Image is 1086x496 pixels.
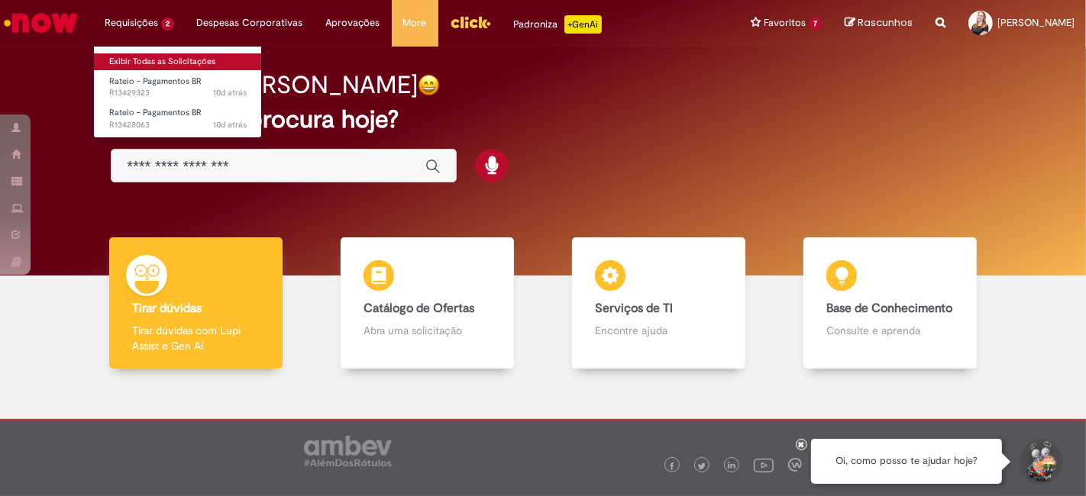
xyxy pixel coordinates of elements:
[109,107,202,118] span: Rateio - Pagamentos BR
[213,87,247,98] span: 10d atrás
[94,73,262,101] a: Aberto R13429323 : Rateio - Pagamentos BR
[997,16,1075,29] span: [PERSON_NAME]
[364,323,492,338] p: Abra uma solicitação
[132,323,260,353] p: Tirar dúvidas com Lupi Assist e Gen Ai
[450,11,491,34] img: click_logo_yellow_360x200.png
[826,323,955,338] p: Consulte e aprenda
[728,462,735,471] img: logo_footer_linkedin.png
[595,301,673,316] b: Serviços de TI
[364,301,474,316] b: Catálogo de Ofertas
[312,237,543,369] a: Catálogo de Ofertas Abra uma solicitação
[93,46,262,138] ul: Requisições
[105,15,158,31] span: Requisições
[764,15,806,31] span: Favoritos
[564,15,602,34] p: +GenAi
[213,119,247,130] time: 19/08/2025 11:23:49
[109,119,247,131] span: R13428063
[811,439,1002,484] div: Oi, como posso te ajudar hoje?
[1017,439,1063,485] button: Iniciar Conversa de Suporte
[754,455,774,475] img: logo_footer_youtube.png
[774,237,1006,369] a: Base de Conhecimento Consulte e aprenda
[111,106,975,133] h2: O que você procura hoje?
[418,74,440,96] img: happy-face.png
[668,462,676,470] img: logo_footer_facebook.png
[698,462,706,470] img: logo_footer_twitter.png
[304,436,392,466] img: logo_footer_ambev_rotulo_gray.png
[94,53,262,70] a: Exibir Todas as Solicitações
[111,72,418,98] h2: Boa noite, [PERSON_NAME]
[80,237,312,369] a: Tirar dúvidas Tirar dúvidas com Lupi Assist e Gen Ai
[788,458,802,472] img: logo_footer_workplace.png
[826,301,952,316] b: Base de Conhecimento
[161,18,174,31] span: 2
[109,87,247,99] span: R13429323
[132,301,202,316] b: Tirar dúvidas
[809,18,822,31] span: 7
[94,105,262,133] a: Aberto R13428063 : Rateio - Pagamentos BR
[197,15,303,31] span: Despesas Corporativas
[514,15,602,34] div: Padroniza
[595,323,723,338] p: Encontre ajuda
[2,8,80,38] img: ServiceNow
[543,237,774,369] a: Serviços de TI Encontre ajuda
[858,15,913,30] span: Rascunhos
[845,16,913,31] a: Rascunhos
[109,76,202,87] span: Rateio - Pagamentos BR
[326,15,380,31] span: Aprovações
[213,87,247,98] time: 19/08/2025 15:38:53
[403,15,427,31] span: More
[213,119,247,130] span: 10d atrás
